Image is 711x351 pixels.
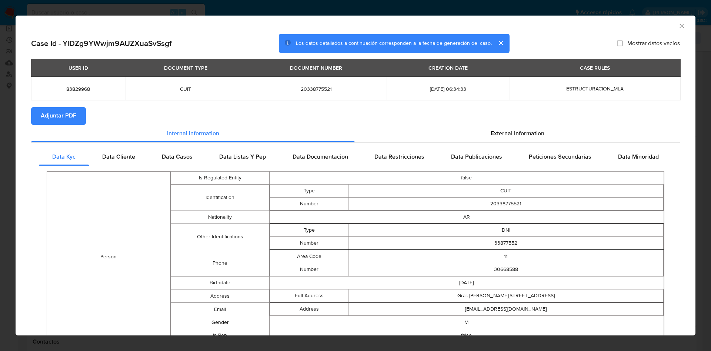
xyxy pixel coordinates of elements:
[618,153,659,161] span: Data Minoridad
[171,316,269,329] td: Gender
[31,39,171,48] h2: Case Id - YlDZg9YWwjm9AUZXuaSvSsgf
[395,86,501,92] span: [DATE] 06:34:33
[160,62,212,74] div: DOCUMENT TYPE
[171,303,269,316] td: Email
[293,153,348,161] span: Data Documentacion
[269,277,664,289] td: [DATE]
[171,211,269,224] td: Nationality
[31,107,86,125] button: Adjuntar PDF
[171,250,269,277] td: Phone
[270,263,348,276] td: Number
[162,153,193,161] span: Data Casos
[617,40,623,46] input: Mostrar datos vacíos
[348,303,664,316] td: [EMAIL_ADDRESS][DOMAIN_NAME]
[269,329,664,342] td: false
[171,329,269,342] td: Is Pep
[627,40,680,47] span: Mostrar datos vacíos
[348,289,664,302] td: Gral. [PERSON_NAME][STREET_ADDRESS]
[348,224,664,237] td: DNI
[39,148,672,166] div: Detailed internal info
[270,289,348,302] td: Full Address
[47,172,170,342] td: Person
[348,185,664,198] td: CUIT
[64,62,93,74] div: USER ID
[270,303,348,316] td: Address
[219,153,266,161] span: Data Listas Y Pep
[102,153,135,161] span: Data Cliente
[31,125,680,143] div: Detailed info
[52,153,76,161] span: Data Kyc
[286,62,347,74] div: DOCUMENT NUMBER
[348,198,664,211] td: 20338775521
[134,86,237,92] span: CUIT
[171,289,269,303] td: Address
[348,250,664,263] td: 11
[171,172,269,185] td: Is Regulated Entity
[529,153,591,161] span: Peticiones Secundarias
[348,237,664,250] td: 33877552
[269,316,664,329] td: M
[491,129,544,138] span: External information
[171,185,269,211] td: Identification
[424,62,472,74] div: CREATION DATE
[269,211,664,224] td: AR
[678,22,685,29] button: Cerrar ventana
[270,198,348,211] td: Number
[171,224,269,250] td: Other Identifications
[575,62,614,74] div: CASE RULES
[16,16,695,335] div: closure-recommendation-modal
[451,153,502,161] span: Data Publicaciones
[270,250,348,263] td: Area Code
[270,237,348,250] td: Number
[167,129,219,138] span: Internal information
[492,34,510,52] button: cerrar
[255,86,378,92] span: 20338775521
[566,85,624,92] span: ESTRUCTURACION_MLA
[40,86,117,92] span: 83829968
[296,40,492,47] span: Los datos detallados a continuación corresponden a la fecha de generación del caso.
[374,153,424,161] span: Data Restricciones
[270,224,348,237] td: Type
[348,263,664,276] td: 30668588
[171,277,269,289] td: Birthdate
[41,108,76,124] span: Adjuntar PDF
[269,172,664,185] td: false
[270,185,348,198] td: Type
